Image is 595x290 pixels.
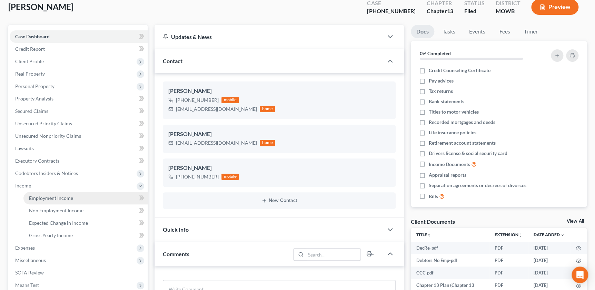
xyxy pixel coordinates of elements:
[429,77,454,84] span: Pay advices
[429,150,507,157] span: Drivers license & social security card
[163,251,189,257] span: Comments
[367,7,415,15] div: [PHONE_NUMBER]
[429,193,438,200] span: Bills
[15,33,50,39] span: Case Dashboard
[29,232,73,238] span: Gross Yearly Income
[429,161,470,168] span: Income Documents
[29,220,88,226] span: Expected Change in Income
[437,25,461,38] a: Tasks
[427,233,431,237] i: unfold_more
[15,108,48,114] span: Secured Claims
[29,195,73,201] span: Employment Income
[489,267,528,279] td: PDF
[429,182,526,189] span: Separation agreements or decrees of divorces
[429,172,466,178] span: Appraisal reports
[495,232,523,237] a: Extensionunfold_more
[447,8,453,14] span: 13
[23,192,148,204] a: Employment Income
[168,164,390,172] div: [PERSON_NAME]
[489,242,528,254] td: PDF
[10,155,148,167] a: Executory Contracts
[572,267,588,283] div: Open Intercom Messenger
[10,142,148,155] a: Lawsuits
[518,25,543,38] a: Timer
[306,249,360,260] input: Search...
[10,93,148,105] a: Property Analysis
[411,25,434,38] a: Docs
[29,207,83,213] span: Non Employment Income
[429,88,453,95] span: Tax returns
[416,232,431,237] a: Titleunfold_more
[429,67,490,74] span: Credit Counseling Certificate
[528,242,570,254] td: [DATE]
[494,25,516,38] a: Fees
[429,98,464,105] span: Bank statements
[168,130,390,138] div: [PERSON_NAME]
[15,58,44,64] span: Client Profile
[15,46,45,52] span: Credit Report
[10,117,148,130] a: Unsecured Priority Claims
[8,2,73,12] span: [PERSON_NAME]
[15,158,59,164] span: Executory Contracts
[429,119,495,126] span: Recorded mortgages and deeds
[495,7,520,15] div: MOWB
[429,139,496,146] span: Retirement account statements
[528,267,570,279] td: [DATE]
[15,133,81,139] span: Unsecured Nonpriority Claims
[429,129,476,136] span: Life insurance policies
[15,83,54,89] span: Personal Property
[163,33,375,40] div: Updates & News
[489,254,528,267] td: PDF
[15,257,46,263] span: Miscellaneous
[163,226,189,233] span: Quick Info
[15,170,78,176] span: Codebtors Insiders & Notices
[426,7,453,15] div: Chapter
[168,87,390,95] div: [PERSON_NAME]
[10,105,148,117] a: Secured Claims
[420,50,451,56] strong: 0% Completed
[411,267,489,279] td: CCC-pdf
[567,219,584,224] a: View All
[10,30,148,43] a: Case Dashboard
[260,106,275,112] div: home
[15,245,35,251] span: Expenses
[15,71,45,77] span: Real Property
[23,229,148,242] a: Gross Yearly Income
[561,233,565,237] i: expand_more
[464,7,484,15] div: Filed
[534,232,565,237] a: Date Added expand_more
[15,183,31,188] span: Income
[464,25,491,38] a: Events
[163,58,182,64] span: Contact
[528,254,570,267] td: [DATE]
[429,108,479,115] span: Titles to motor vehicles
[411,242,489,254] td: DecRe-pdf
[10,43,148,55] a: Credit Report
[15,282,39,288] span: Means Test
[23,217,148,229] a: Expected Change in Income
[15,145,34,151] span: Lawsuits
[15,270,44,275] span: SOFA Review
[10,267,148,279] a: SOFA Review
[23,204,148,217] a: Non Employment Income
[176,139,257,146] div: [EMAIL_ADDRESS][DOMAIN_NAME]
[176,173,219,180] div: [PHONE_NUMBER]
[15,96,53,101] span: Property Analysis
[411,218,455,225] div: Client Documents
[168,198,390,203] button: New Contact
[15,120,72,126] span: Unsecured Priority Claims
[260,140,275,146] div: home
[518,233,523,237] i: unfold_more
[221,97,239,103] div: mobile
[176,106,257,113] div: [EMAIL_ADDRESS][DOMAIN_NAME]
[221,174,239,180] div: mobile
[10,130,148,142] a: Unsecured Nonpriority Claims
[411,254,489,267] td: Debtors No Emp-pdf
[176,97,219,104] div: [PHONE_NUMBER]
